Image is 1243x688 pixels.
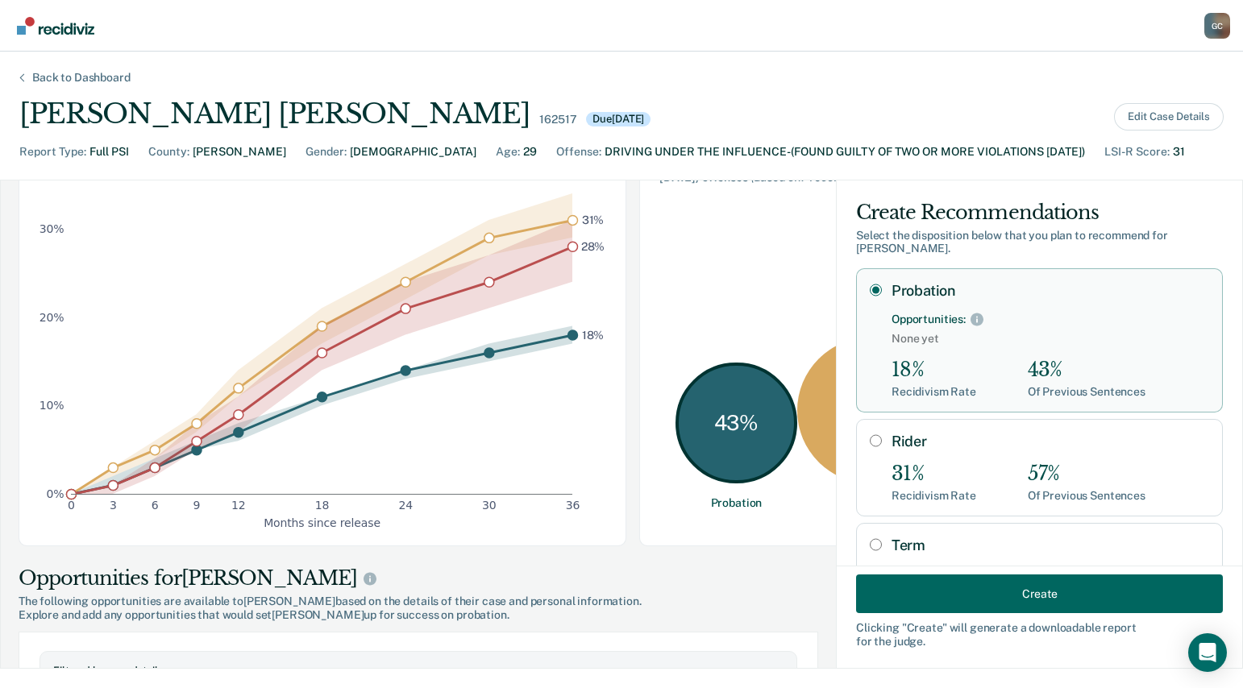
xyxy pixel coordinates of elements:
div: LSI-R Score : [1104,143,1170,160]
div: Report Type : [19,143,86,160]
div: 57% [1028,462,1145,486]
text: 28% [581,239,605,252]
button: Create [856,574,1223,613]
span: None yet [892,332,1209,346]
div: [PERSON_NAME] [PERSON_NAME] [19,97,530,131]
img: Recidiviz [17,17,94,35]
div: Gender : [306,143,347,160]
div: Clicking " Create " will generate a downloadable report for the judge. [856,621,1223,649]
label: Probation [892,282,1209,300]
text: 36 [566,499,580,512]
div: Due [DATE] [586,112,651,126]
text: 18% [582,328,605,341]
text: 18 [315,499,330,512]
div: [PERSON_NAME] [193,143,286,160]
div: Back to Dashboard [13,71,150,85]
text: 3 [110,499,117,512]
div: Opportunities: [892,313,966,326]
g: area [71,193,572,494]
div: Create Recommendations [856,200,1223,226]
div: 31 [1173,143,1185,160]
div: Filtered by case details: [53,665,784,678]
div: 18% [892,359,976,382]
div: 43% [1028,359,1145,382]
div: 31% [892,462,976,486]
span: Explore and add any opportunities that would set [PERSON_NAME] up for success on probation. [19,608,818,622]
text: 10% [39,399,64,412]
div: Of Previous Sentences [1028,385,1145,399]
text: 6 [152,499,159,512]
div: Recidivism Rate [892,489,976,503]
div: Age : [496,143,520,160]
text: 0% [47,487,64,500]
text: 30% [39,222,64,234]
text: 12 [231,499,246,512]
span: The following opportunities are available to [PERSON_NAME] based on the details of their case and... [19,595,818,608]
g: dot [67,215,578,499]
g: x-axis tick label [68,499,580,512]
g: x-axis label [264,516,380,528]
text: 24 [398,499,413,512]
div: 162517 [539,113,576,126]
div: Open Intercom Messenger [1188,633,1227,672]
div: Select the disposition below that you plan to recommend for [PERSON_NAME] . [856,229,1223,256]
div: Recidivism Rate [892,385,976,399]
div: Opportunities for [PERSON_NAME] [19,566,818,591]
text: Months since release [264,516,380,528]
div: Full PSI [89,143,129,160]
div: [DEMOGRAPHIC_DATA] [350,143,476,160]
div: DRIVING UNDER THE INFLUENCE-(FOUND GUILTY OF TWO OR MORE VIOLATIONS [DATE]) [605,143,1085,160]
div: G C [1204,13,1230,39]
text: 30 [482,499,497,512]
text: 20% [39,310,64,323]
div: 29 [523,143,537,160]
label: Rider [892,433,1209,450]
div: Offense : [556,143,601,160]
g: text [581,213,605,342]
text: 31% [582,213,605,226]
div: 43 % [676,363,797,484]
span: (Based on 7 records ) [750,171,853,184]
div: Of Previous Sentences [1028,489,1145,503]
div: Probation [711,496,763,510]
button: Edit Case Details [1114,103,1224,131]
button: Profile dropdown button [1204,13,1230,39]
label: Term [892,537,1209,554]
text: 0 [68,499,75,512]
div: County : [148,143,189,160]
text: 9 [193,499,201,512]
g: y-axis tick label [39,222,64,499]
div: 57 % [797,338,943,483]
